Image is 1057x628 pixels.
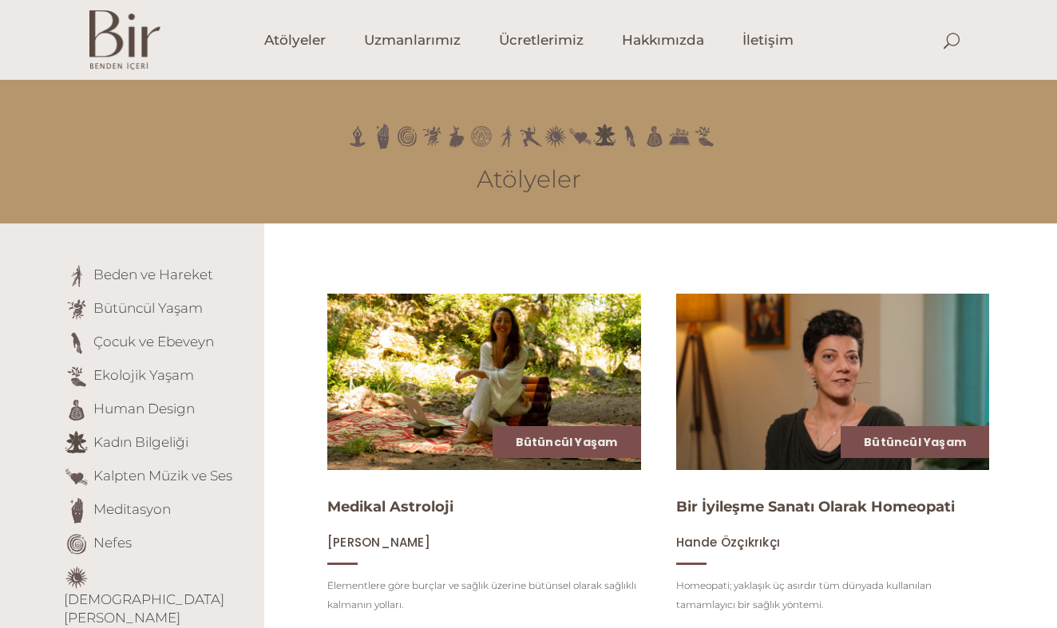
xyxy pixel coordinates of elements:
span: Hande Özçıkrıkçı [676,534,781,551]
p: Elementlere göre burçlar ve sağlık üzerine bütünsel olarak sağlıklı kalmanın yolları. [327,576,641,614]
a: Meditasyon [93,501,171,517]
a: Ekolojik Yaşam [93,367,194,383]
a: Çocuk ve Ebeveyn [93,334,214,350]
a: Medikal Astroloji [327,498,453,515]
span: Hakkımızda [622,31,704,49]
span: Ücretlerimiz [499,31,584,49]
a: Bütüncül Yaşam [864,434,966,450]
a: Bütüncül Yaşam [516,434,618,450]
span: Atölyeler [264,31,326,49]
span: Uzmanlarımız [364,31,461,49]
a: [PERSON_NAME] [327,535,430,550]
a: Beden ve Hareket [93,267,213,282]
a: Kalpten Müzik ve Ses [93,468,232,484]
a: Bir İyileşme Sanatı Olarak Homeopati [676,498,955,515]
span: [PERSON_NAME] [327,534,430,551]
a: Nefes [93,535,132,551]
p: Homeopati; yaklaşık üç asırdır tüm dünyada kullanılan tamamlayıcı bir sağlık yöntemi. [676,576,990,614]
a: Hande Özçıkrıkçı [676,535,781,550]
span: İletişim [742,31,794,49]
a: Kadın Bilgeliği [93,434,188,450]
a: [DEMOGRAPHIC_DATA][PERSON_NAME] [64,591,224,626]
a: Bütüncül Yaşam [93,300,203,316]
a: Human Design [93,401,195,417]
